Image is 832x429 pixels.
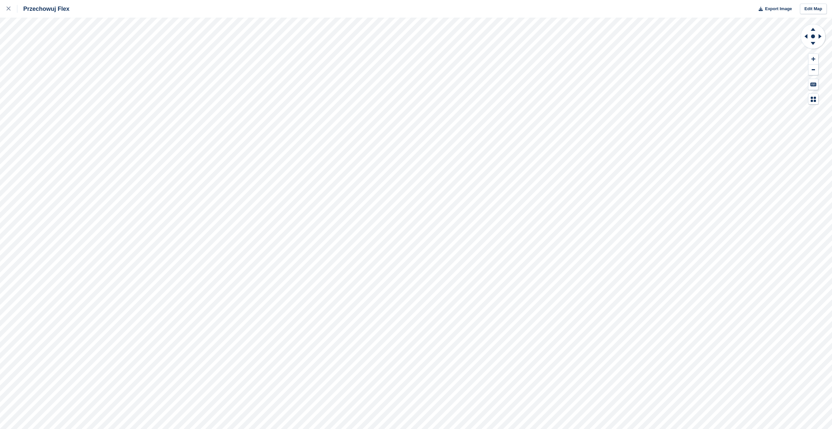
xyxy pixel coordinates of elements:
[755,4,792,14] button: Export Image
[808,79,818,90] button: Keyboard Shortcuts
[808,94,818,105] button: Map Legend
[808,65,818,75] button: Zoom Out
[808,54,818,65] button: Zoom In
[765,6,792,12] span: Export Image
[17,5,69,13] div: Przechowuj Flex
[800,4,827,14] a: Edit Map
